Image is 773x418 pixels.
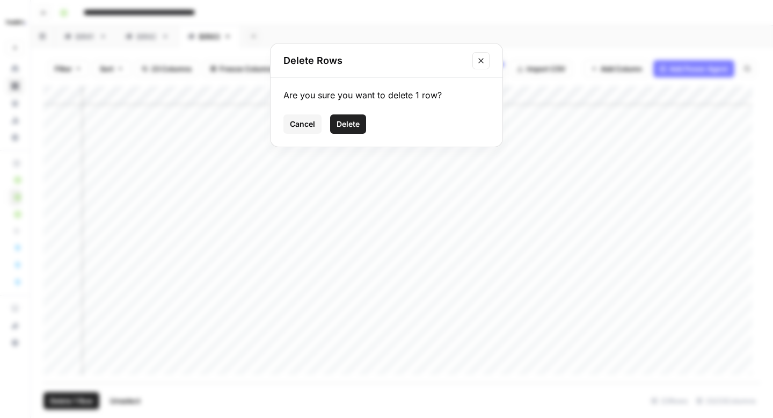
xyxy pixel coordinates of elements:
[290,119,315,129] span: Cancel
[337,119,360,129] span: Delete
[330,114,366,134] button: Delete
[283,53,466,68] h2: Delete Rows
[472,52,490,69] button: Close modal
[283,114,322,134] button: Cancel
[283,89,490,102] div: Are you sure you want to delete 1 row?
